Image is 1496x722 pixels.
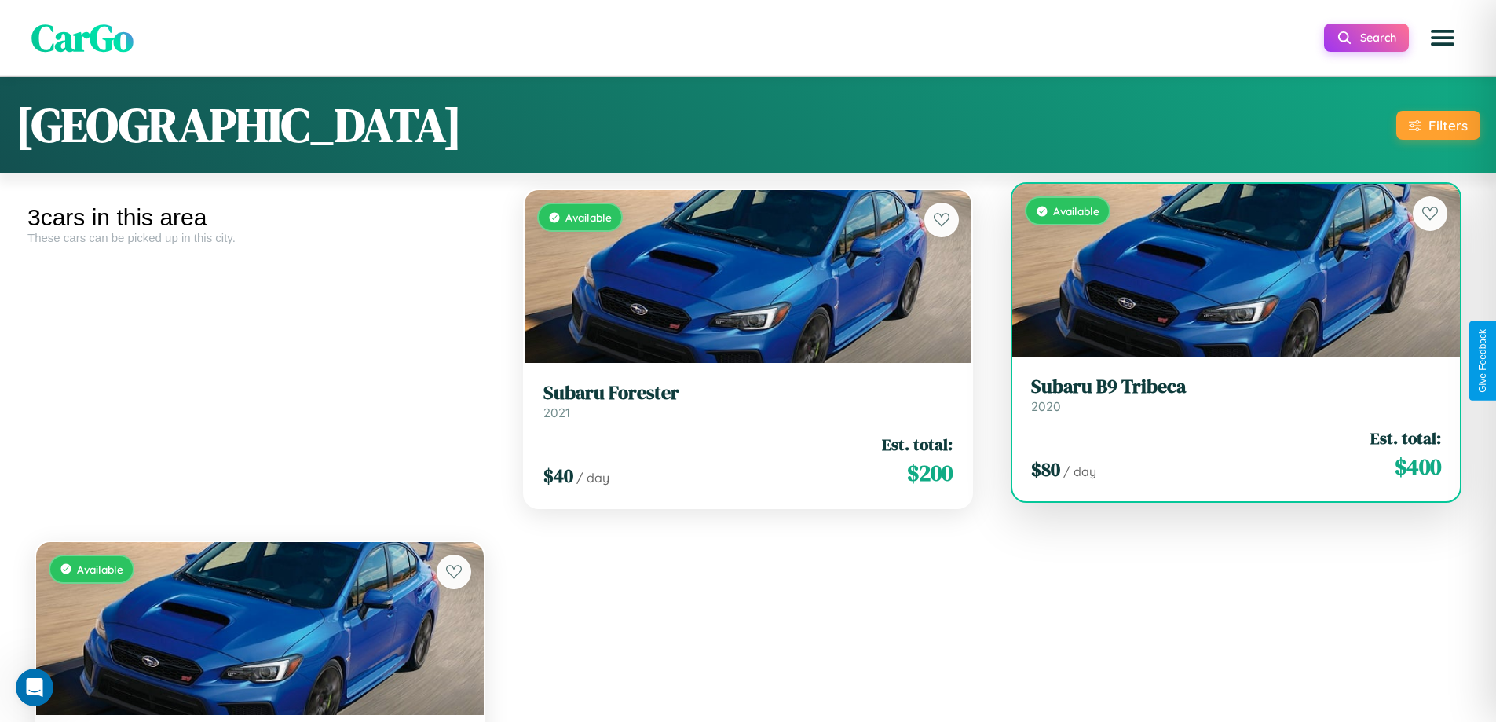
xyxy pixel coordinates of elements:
span: $ 80 [1031,456,1060,482]
h3: Subaru B9 Tribeca [1031,376,1441,398]
h1: [GEOGRAPHIC_DATA] [16,93,462,157]
button: Filters [1396,111,1480,140]
h3: Subaru Forester [543,382,953,405]
span: $ 200 [907,457,953,489]
span: Available [565,211,612,224]
div: Give Feedback [1477,329,1488,393]
span: Est. total: [882,433,953,456]
span: / day [1063,464,1096,479]
span: Search [1360,31,1396,45]
span: $ 40 [543,463,573,489]
span: Available [1053,204,1099,218]
div: These cars can be picked up in this city. [27,231,492,244]
span: CarGo [31,12,134,64]
a: Subaru B9 Tribeca2020 [1031,376,1441,414]
div: Filters [1428,117,1468,134]
button: Open menu [1421,16,1465,60]
button: Search [1324,24,1409,52]
span: Est. total: [1370,427,1441,449]
span: 2021 [543,405,570,420]
iframe: Intercom live chat [16,669,53,706]
span: / day [576,470,609,486]
span: Available [77,563,123,576]
div: 3 cars in this area [27,204,492,231]
a: Subaru Forester2021 [543,382,953,420]
span: $ 400 [1395,451,1441,482]
span: 2020 [1031,398,1061,414]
